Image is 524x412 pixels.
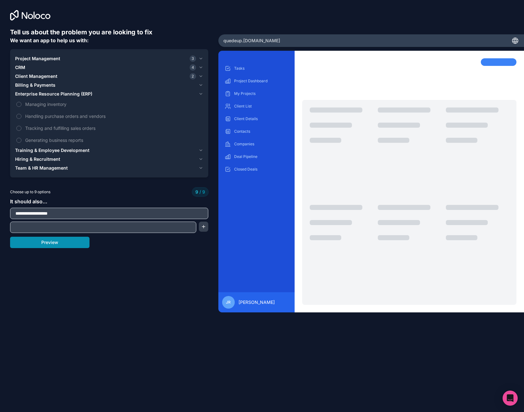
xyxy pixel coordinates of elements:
[198,189,205,195] span: 9
[16,102,21,107] button: Managing inventory
[239,299,275,305] span: [PERSON_NAME]
[199,189,201,194] span: /
[15,147,89,154] span: Training & Employee Development
[15,155,203,164] button: Hiring & Recruitment
[190,55,196,62] span: 3
[25,137,202,143] span: Generating business reports
[10,198,47,205] span: It should also...
[15,91,92,97] span: Enterprise Resource Planning (ERP)
[25,125,202,131] span: Tracking and fulfilling sales orders
[15,54,203,63] button: Project Management3
[226,300,231,305] span: Jr
[15,156,60,162] span: Hiring & Recruitment
[503,391,518,406] div: Open Intercom Messenger
[15,82,55,88] span: Billing & Payments
[25,101,202,107] span: Managing inventory
[15,146,203,155] button: Training & Employee Development
[234,116,289,121] p: Client Details
[223,63,290,287] div: scrollable content
[234,154,289,159] p: Deal Pipeline
[223,38,280,44] span: quedeup .[DOMAIN_NAME]
[16,138,21,143] button: Generating business reports
[16,114,21,119] button: Handling purchase orders and vendors
[15,64,25,71] span: CRM
[190,64,196,71] span: 4
[234,66,289,71] p: Tasks
[190,73,196,79] span: 2
[25,113,202,119] span: Handling purchase orders and vendors
[234,129,289,134] p: Contacts
[15,165,68,171] span: Team & HR Management
[234,104,289,109] p: Client List
[10,237,89,248] button: Preview
[10,37,89,44] span: We want an app to help us with:
[15,73,57,79] span: Client Management
[15,55,60,62] span: Project Management
[15,63,203,72] button: CRM4
[15,81,203,90] button: Billing & Payments
[15,98,203,146] div: Enterprise Resource Planning (ERP)
[16,126,21,131] button: Tracking and fulfilling sales orders
[195,189,198,195] span: 9
[15,90,203,98] button: Enterprise Resource Planning (ERP)
[234,91,289,96] p: My Projects
[15,72,203,81] button: Client Management2
[15,164,203,172] button: Team & HR Management
[10,28,208,37] h6: Tell us about the problem you are looking to fix
[234,142,289,147] p: Companies
[234,167,289,172] p: Closed Deals
[234,78,289,84] p: Project Dashboard
[10,189,50,195] span: Choose up to 9 options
